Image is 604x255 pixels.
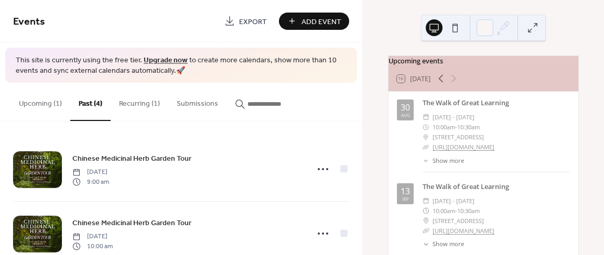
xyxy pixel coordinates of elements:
div: 30 [401,103,410,112]
span: - [455,122,457,132]
div: 13 [401,187,410,195]
button: ​Show more [423,240,464,249]
span: - [455,206,457,216]
span: Export [239,16,267,27]
div: ​ [423,226,429,236]
div: ​ [423,142,429,152]
a: [URL][DOMAIN_NAME] [433,227,494,235]
button: Add Event [279,13,349,30]
span: Show more [433,157,464,165]
button: Upcoming (1) [10,83,70,120]
span: 10:00am [433,206,455,216]
span: [STREET_ADDRESS] [433,132,484,142]
span: 10:00am [433,122,455,132]
div: ​ [423,122,429,132]
span: 9:00 am [72,177,109,186]
a: Upgrade now [144,53,188,68]
div: Sep [402,197,409,201]
span: [STREET_ADDRESS] [433,216,484,226]
span: Chinese Medicinal Herb Garden Tour [72,218,191,229]
button: ​Show more [423,157,464,165]
div: ​ [423,216,429,226]
button: Recurring (1) [111,83,168,120]
div: ​ [423,206,429,216]
div: Upcoming events [389,56,578,66]
button: Submissions [168,83,226,120]
span: Chinese Medicinal Herb Garden Tour [72,153,191,164]
a: The Walk of Great Learning [423,182,509,191]
span: This site is currently using the free tier. to create more calendars, show more than 10 events an... [16,56,347,76]
div: ​ [423,112,429,122]
span: 10:00 am [72,241,113,251]
span: Add Event [301,16,341,27]
div: ​ [423,157,429,165]
span: 10:30am [457,122,480,132]
span: Show more [433,240,464,249]
a: Export [217,13,275,30]
span: [DATE] - [DATE] [433,112,474,122]
span: [DATE] [72,168,109,177]
span: Events [13,12,45,32]
div: Aug [401,113,410,117]
span: [DATE] [72,232,113,241]
a: The Walk of Great Learning [423,98,509,107]
a: Chinese Medicinal Herb Garden Tour [72,217,191,229]
button: Past (4) [70,83,111,121]
span: 10:30am [457,206,480,216]
div: ​ [423,240,429,249]
div: ​ [423,196,429,206]
a: [URL][DOMAIN_NAME] [433,143,494,151]
span: [DATE] - [DATE] [433,196,474,206]
a: Chinese Medicinal Herb Garden Tour [72,152,191,164]
div: ​ [423,132,429,142]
